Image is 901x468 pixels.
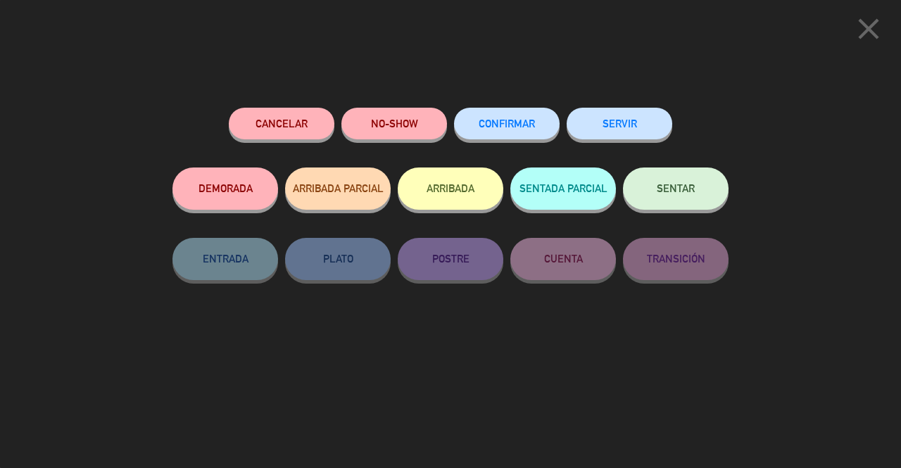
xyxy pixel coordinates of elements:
button: CUENTA [510,238,616,280]
button: DEMORADA [172,167,278,210]
button: SENTAR [623,167,729,210]
button: SERVIR [567,108,672,139]
span: ARRIBADA PARCIAL [293,182,384,194]
button: ARRIBADA [398,167,503,210]
span: SENTAR [657,182,695,194]
button: NO-SHOW [341,108,447,139]
button: PLATO [285,238,391,280]
button: Cancelar [229,108,334,139]
button: POSTRE [398,238,503,280]
button: ARRIBADA PARCIAL [285,167,391,210]
button: ENTRADA [172,238,278,280]
span: CONFIRMAR [479,118,535,129]
button: TRANSICIÓN [623,238,729,280]
button: CONFIRMAR [454,108,560,139]
button: close [847,11,890,52]
button: SENTADA PARCIAL [510,167,616,210]
i: close [851,11,886,46]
